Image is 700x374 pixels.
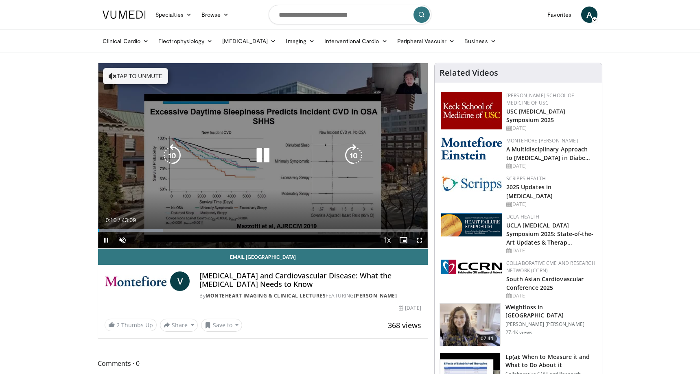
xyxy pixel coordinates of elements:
div: [DATE] [506,162,595,170]
div: [DATE] [506,292,595,300]
img: VuMedi Logo [103,11,146,19]
p: [PERSON_NAME] [PERSON_NAME] [505,321,597,328]
a: Electrophysiology [153,33,217,49]
a: Montefiore [PERSON_NAME] [506,137,578,144]
img: 9983fed1-7565-45be-8934-aef1103ce6e2.150x105_q85_crop-smart_upscale.jpg [440,304,500,346]
span: 07:41 [477,335,497,343]
img: 7b941f1f-d101-407a-8bfa-07bd47db01ba.png.150x105_q85_autocrop_double_scale_upscale_version-0.2.jpg [441,92,502,129]
video-js: Video Player [98,63,428,249]
div: [DATE] [506,201,595,208]
button: Unmute [114,232,131,248]
img: b0142b4c-93a1-4b58-8f91-5265c282693c.png.150x105_q85_autocrop_double_scale_upscale_version-0.2.png [441,137,502,160]
a: [PERSON_NAME] School of Medicine of USC [506,92,574,106]
a: MonteHeart Imaging & Clinical Lectures [206,292,326,299]
div: Progress Bar [98,229,428,232]
img: MonteHeart Imaging & Clinical Lectures [105,271,167,291]
a: Imaging [281,33,319,49]
a: Peripheral Vascular [392,33,459,49]
a: Interventional Cardio [319,33,392,49]
a: 2 Thumbs Up [105,319,157,331]
div: [DATE] [506,247,595,254]
a: 2025 Updates in [MEDICAL_DATA] [506,183,553,199]
img: c9f2b0b7-b02a-4276-a72a-b0cbb4230bc1.jpg.150x105_q85_autocrop_double_scale_upscale_version-0.2.jpg [441,175,502,192]
a: South Asian Cardiovascular Conference 2025 [506,275,584,291]
button: Tap to unmute [103,68,168,84]
input: Search topics, interventions [269,5,431,24]
a: Collaborative CME and Research Network (CCRN) [506,260,595,274]
img: 0682476d-9aca-4ba2-9755-3b180e8401f5.png.150x105_q85_autocrop_double_scale_upscale_version-0.2.png [441,213,502,236]
button: Fullscreen [411,232,428,248]
a: Specialties [151,7,197,23]
h3: Lp(a): When to Measure it and What to Do About it [505,353,597,369]
h3: Weightloss in [GEOGRAPHIC_DATA] [505,303,597,319]
h4: [MEDICAL_DATA] and Cardiovascular Disease: What the [MEDICAL_DATA] Needs to Know [199,271,421,289]
a: Favorites [542,7,576,23]
span: 43:09 [122,217,136,223]
span: 368 views [388,320,421,330]
span: Comments 0 [98,358,428,369]
button: Enable picture-in-picture mode [395,232,411,248]
a: Browse [197,7,234,23]
a: A Multidisciplinary Approach to [MEDICAL_DATA] in Diabe… [506,145,591,162]
div: [DATE] [506,125,595,132]
h4: Related Videos [440,68,498,78]
a: 07:41 Weightloss in [GEOGRAPHIC_DATA] [PERSON_NAME] [PERSON_NAME] 27.4K views [440,303,597,346]
div: [DATE] [399,304,421,312]
a: UCLA [MEDICAL_DATA] Symposium 2025: State-of-the-Art Updates & Therap… [506,221,594,246]
span: 0:10 [105,217,116,223]
a: Clinical Cardio [98,33,153,49]
a: Scripps Health [506,175,546,182]
a: Business [459,33,501,49]
button: Share [160,319,198,332]
a: [PERSON_NAME] [354,292,397,299]
a: V [170,271,190,291]
span: / [118,217,120,223]
a: [MEDICAL_DATA] [217,33,281,49]
a: UCLA Health [506,213,540,220]
span: 2 [116,321,120,329]
button: Save to [201,319,243,332]
a: USC [MEDICAL_DATA] Symposium 2025 [506,107,566,124]
button: Playback Rate [379,232,395,248]
a: Email [GEOGRAPHIC_DATA] [98,249,428,265]
div: By FEATURING [199,292,421,300]
a: A [581,7,597,23]
button: Pause [98,232,114,248]
p: 27.4K views [505,329,532,336]
img: a04ee3ba-8487-4636-b0fb-5e8d268f3737.png.150x105_q85_autocrop_double_scale_upscale_version-0.2.png [441,260,502,274]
